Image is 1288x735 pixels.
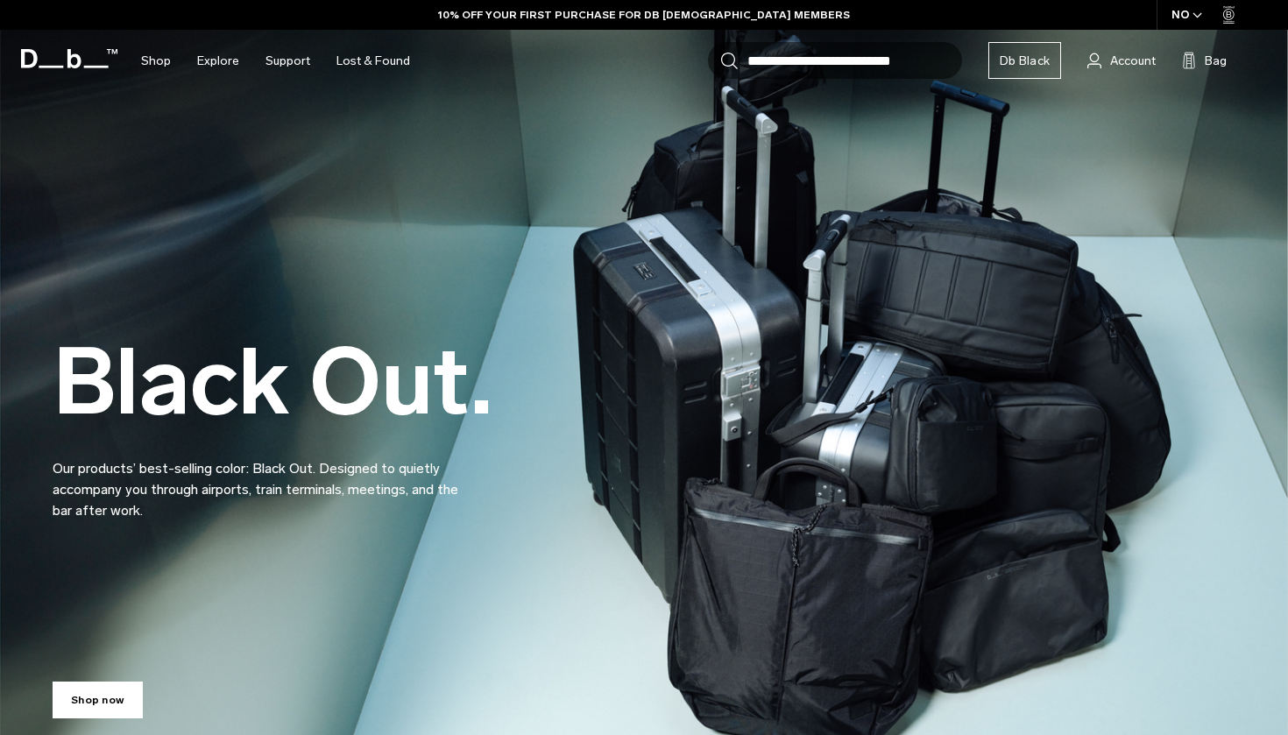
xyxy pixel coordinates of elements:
[1205,52,1227,70] span: Bag
[1087,50,1156,71] a: Account
[1182,50,1227,71] button: Bag
[988,42,1061,79] a: Db Black
[197,30,239,92] a: Explore
[141,30,171,92] a: Shop
[53,682,143,718] a: Shop now
[53,336,492,428] h2: Black Out.
[1110,52,1156,70] span: Account
[128,30,423,92] nav: Main Navigation
[53,437,473,521] p: Our products’ best-selling color: Black Out. Designed to quietly accompany you through airports, ...
[336,30,410,92] a: Lost & Found
[265,30,310,92] a: Support
[438,7,850,23] a: 10% OFF YOUR FIRST PURCHASE FOR DB [DEMOGRAPHIC_DATA] MEMBERS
